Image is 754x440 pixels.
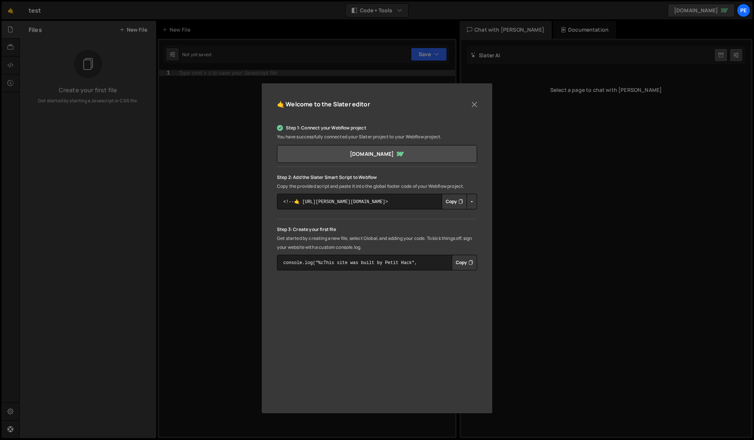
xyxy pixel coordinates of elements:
[277,145,477,163] a: [DOMAIN_NAME]
[442,194,467,209] button: Copy
[452,255,477,270] div: Button group with nested dropdown
[277,194,477,209] textarea: <!--🤙 [URL][PERSON_NAME][DOMAIN_NAME]> <script>document.addEventListener("DOMContentLoaded", func...
[277,173,477,182] p: Step 2: Add the Slater Smart Script to Webflow
[277,132,477,141] p: You have successfully connected your Slater project to your Webflow project.
[277,287,477,400] iframe: YouTube video player
[277,255,477,270] textarea: console.log("%cThis site was built by Petit Hack", "background:blue;color:#fff;padding: 8px;");
[452,255,477,270] button: Copy
[277,99,370,110] h5: 🤙 Welcome to the Slater editor
[277,225,477,234] p: Step 3: Create your first file
[277,182,477,191] p: Copy the provided script and paste it into the global footer code of your Webflow project.
[469,99,480,110] button: Close
[277,234,477,252] p: Get started by creating a new file, select Global, and adding your code. To kick things off, sign...
[737,4,750,17] a: Pe
[277,123,477,132] p: Step 1: Connect your Webflow project
[442,194,477,209] div: Button group with nested dropdown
